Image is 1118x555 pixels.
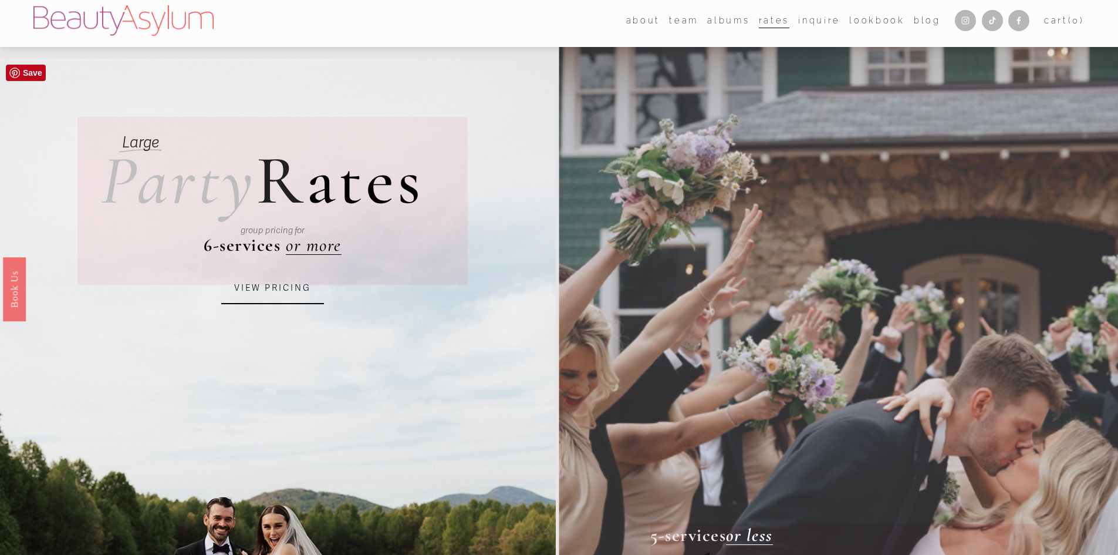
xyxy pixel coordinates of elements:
[256,139,306,223] span: R
[1068,15,1085,25] span: ( )
[650,524,726,546] strong: 5-services
[626,13,660,28] span: about
[955,10,976,31] a: Instagram
[759,12,789,29] a: Rates
[849,12,904,29] a: Lookbook
[798,12,840,29] a: Inquire
[707,12,749,29] a: albums
[669,13,698,28] span: team
[1044,13,1085,28] a: 0 items in cart
[914,12,941,29] a: Blog
[122,133,159,152] em: Large
[3,257,26,321] a: Book Us
[33,5,214,36] img: Beauty Asylum | Bridal Hair &amp; Makeup Charlotte &amp; Atlanta
[726,524,773,546] a: or less
[669,12,698,29] a: folder dropdown
[101,139,256,223] em: Party
[221,273,324,304] a: VIEW PRICING
[6,65,46,81] a: Pin it!
[101,146,424,216] h2: ates
[626,12,660,29] a: folder dropdown
[1072,15,1080,25] span: 0
[1008,10,1029,31] a: Facebook
[982,10,1003,31] a: TikTok
[241,225,305,236] em: group pricing for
